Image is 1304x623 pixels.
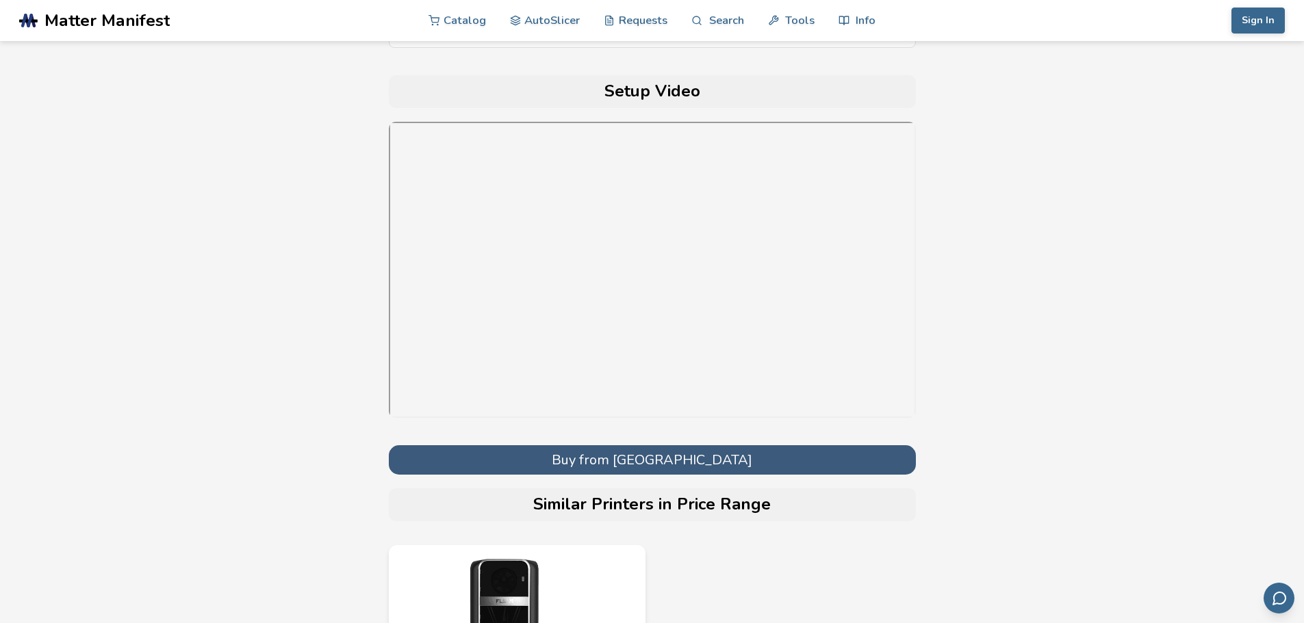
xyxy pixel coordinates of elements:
[44,11,170,30] span: Matter Manifest
[396,82,909,101] h2: Setup Video
[1231,8,1285,34] button: Sign In
[396,495,909,514] h2: Similar Printers in Price Range
[1264,583,1294,613] button: Send feedback via email
[389,122,916,418] iframe: Bambu Lab X1C Setup Video
[389,445,916,475] button: Buy from [GEOGRAPHIC_DATA]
